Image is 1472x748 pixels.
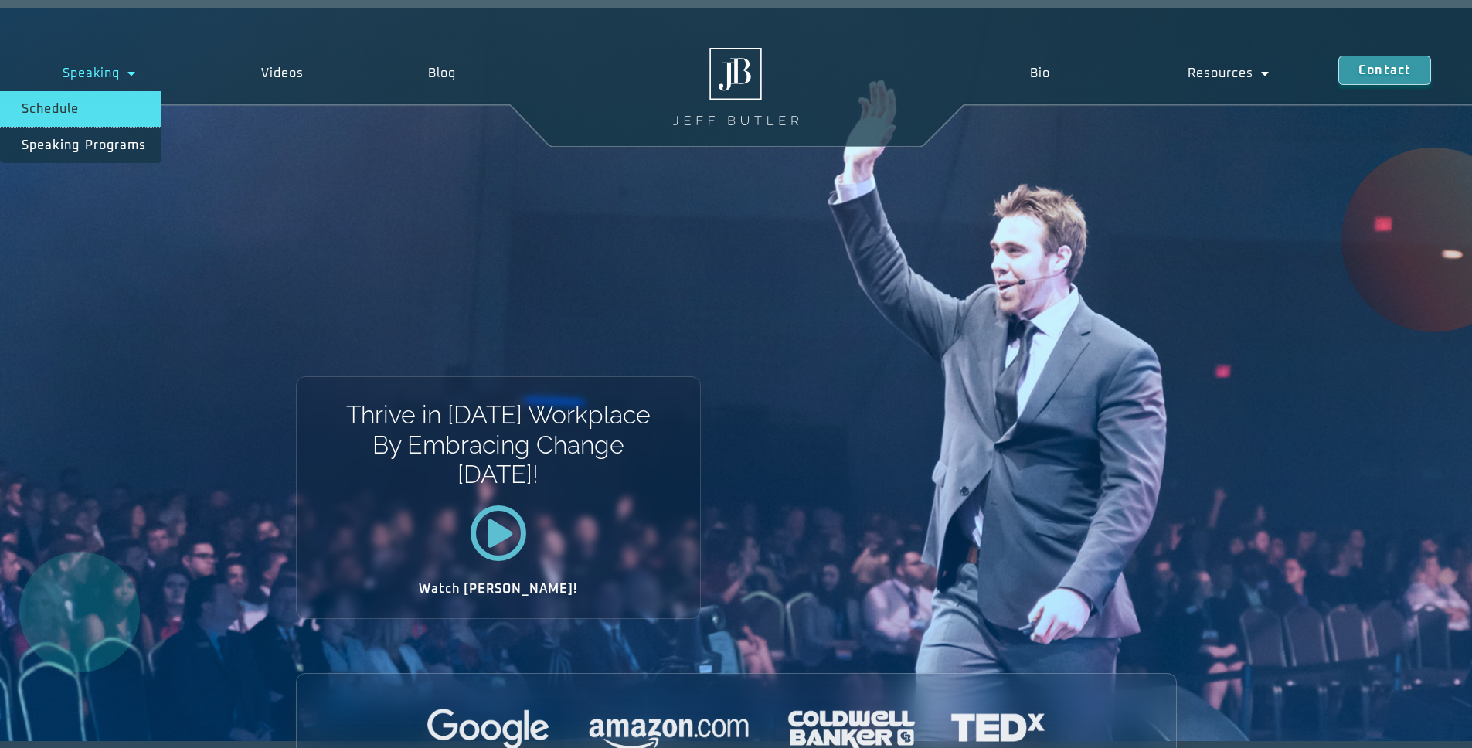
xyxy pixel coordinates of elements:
h1: Thrive in [DATE] Workplace By Embracing Change [DATE]! [345,400,651,489]
a: Bio [960,56,1118,91]
a: Videos [199,56,366,91]
a: Blog [366,56,519,91]
nav: Menu [960,56,1338,91]
span: Contact [1358,64,1411,76]
a: Resources [1119,56,1338,91]
a: Contact [1338,56,1431,85]
h2: Watch [PERSON_NAME]! [351,583,646,595]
